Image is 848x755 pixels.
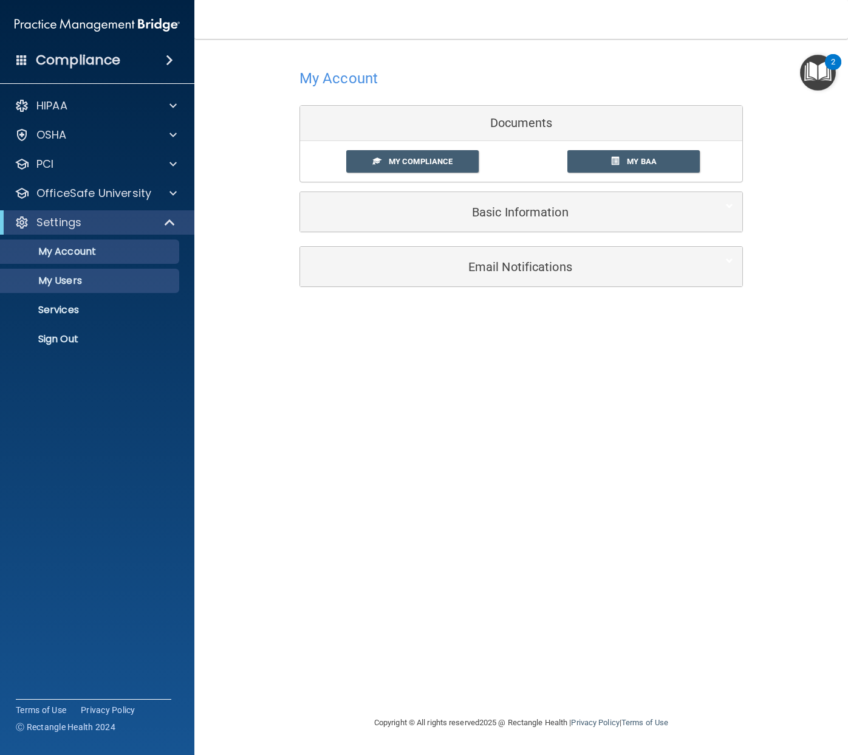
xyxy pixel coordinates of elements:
p: Services [8,304,174,316]
p: OfficeSafe University [36,186,151,201]
h4: Compliance [36,52,120,69]
span: My BAA [627,157,657,166]
span: Ⓒ Rectangle Health 2024 [16,721,115,733]
iframe: Drift Widget Chat Controller [638,669,833,717]
a: Email Notifications [309,253,733,280]
img: PMB logo [15,13,180,37]
h5: Email Notifications [309,260,696,274]
a: Basic Information [309,198,733,226]
a: Privacy Policy [571,718,619,727]
a: Terms of Use [621,718,668,727]
span: My Compliance [389,157,453,166]
p: My Account [8,246,174,258]
a: OfficeSafe University [15,186,177,201]
a: OSHA [15,128,177,142]
a: PCI [15,157,177,171]
div: 2 [831,62,835,78]
a: HIPAA [15,98,177,113]
p: Settings [36,215,81,230]
h4: My Account [299,71,378,86]
p: Sign Out [8,333,174,345]
a: Settings [15,215,176,230]
p: PCI [36,157,53,171]
h5: Basic Information [309,205,696,219]
div: Copyright © All rights reserved 2025 @ Rectangle Health | | [299,703,743,742]
p: OSHA [36,128,67,142]
p: HIPAA [36,98,67,113]
p: My Users [8,275,174,287]
a: Privacy Policy [81,704,135,716]
div: Documents [300,106,742,141]
a: Terms of Use [16,704,66,716]
button: Open Resource Center, 2 new notifications [800,55,836,91]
